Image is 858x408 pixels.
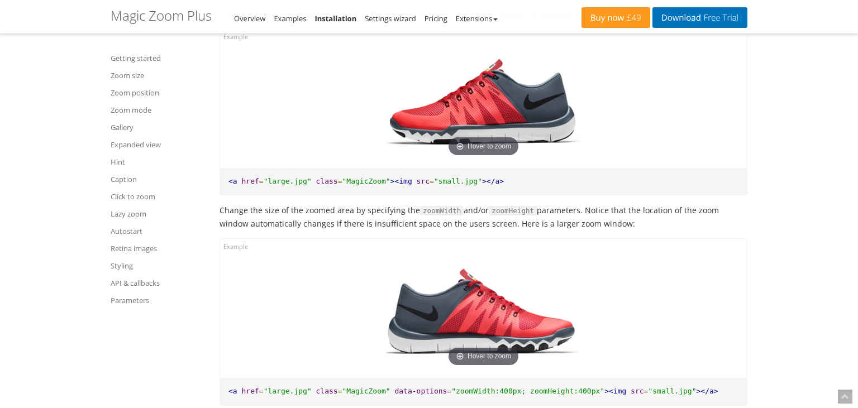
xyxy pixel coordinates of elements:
[111,103,206,117] a: Zoom mode
[430,177,434,185] span: =
[228,177,237,185] span: <a
[701,13,738,22] span: Free Trial
[451,387,604,395] span: "zoomWidth:400px; zoomHeight:400px"
[316,177,338,185] span: class
[316,387,338,395] span: class
[111,259,206,272] a: Styling
[456,13,498,23] a: Extensions
[631,387,643,395] span: src
[648,387,696,395] span: "small.jpg"
[111,121,206,134] a: Gallery
[342,387,390,395] span: "MagicZoom"
[274,13,306,23] a: Examples
[652,7,747,28] a: DownloadFree Trial
[338,177,342,185] span: =
[111,69,206,82] a: Zoom size
[111,138,206,151] a: Expanded view
[241,387,259,395] span: href
[111,51,206,65] a: Getting started
[259,387,264,395] span: =
[264,177,312,185] span: "large.jpg"
[111,155,206,169] a: Hint
[111,224,206,238] a: Autostart
[365,13,416,23] a: Settings wizard
[111,86,206,99] a: Zoom position
[259,177,264,185] span: =
[111,276,206,290] a: API & callbacks
[390,177,412,185] span: ><img
[489,206,537,216] code: zoomHeight
[111,190,206,203] a: Click to zoom
[111,207,206,220] a: Lazy zoom
[234,13,265,23] a: Overview
[314,13,356,23] a: Installation
[111,172,206,186] a: Caption
[420,206,464,216] code: zoomWidth
[434,177,482,185] span: "small.jpg"
[111,294,206,307] a: Parameters
[604,387,626,395] span: ><img
[264,387,312,395] span: "large.jpg"
[386,46,581,160] a: Hover to zoom
[624,13,641,22] span: £49
[697,387,718,395] span: ></a>
[241,177,259,185] span: href
[111,8,212,23] h1: Magic Zoom Plus
[417,177,430,185] span: src
[342,177,390,185] span: "MagicZoom"
[394,387,447,395] span: data-options
[111,242,206,255] a: Retina images
[425,13,447,23] a: Pricing
[338,387,342,395] span: =
[447,387,451,395] span: =
[482,177,504,185] span: ></a>
[228,387,237,395] span: <a
[386,256,581,369] a: Hover to zoom
[581,7,650,28] a: Buy now£49
[644,387,649,395] span: =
